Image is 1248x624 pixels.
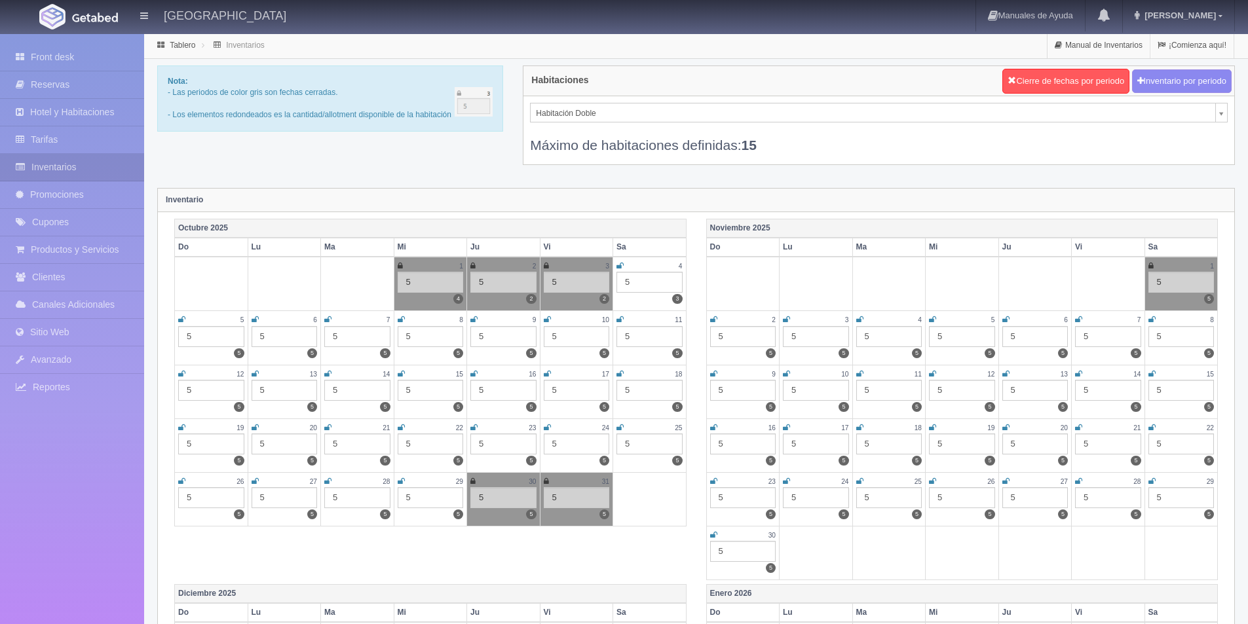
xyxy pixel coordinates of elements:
[248,603,321,622] th: Lu
[533,316,537,323] small: 9
[772,371,776,378] small: 9
[602,424,609,431] small: 24
[915,371,922,378] small: 11
[175,585,687,604] th: Diciembre 2025
[1061,478,1068,485] small: 27
[991,316,995,323] small: 5
[529,424,536,431] small: 23
[1148,272,1215,293] div: 5
[616,272,683,293] div: 5
[602,316,609,323] small: 10
[841,478,848,485] small: 24
[783,433,849,454] div: 5
[1148,326,1215,347] div: 5
[394,603,467,622] th: Mi
[1075,433,1141,454] div: 5
[1204,348,1214,358] label: 5
[783,487,849,508] div: 5
[175,238,248,257] th: Do
[706,603,780,622] th: Do
[985,402,994,412] label: 5
[544,326,610,347] div: 5
[1210,316,1214,323] small: 8
[455,87,493,117] img: cutoff.png
[602,478,609,485] small: 31
[710,541,776,562] div: 5
[1210,263,1214,270] small: 1
[1204,456,1214,466] label: 5
[926,603,999,622] th: Mi
[1072,603,1145,622] th: Vi
[248,238,321,257] th: Lu
[526,456,536,466] label: 5
[470,326,537,347] div: 5
[1148,487,1215,508] div: 5
[383,478,390,485] small: 28
[380,456,390,466] label: 5
[307,509,317,519] label: 5
[175,603,248,622] th: Do
[456,371,463,378] small: 15
[1131,348,1141,358] label: 5
[526,509,536,519] label: 5
[912,509,922,519] label: 5
[1002,487,1068,508] div: 5
[1207,371,1214,378] small: 15
[856,487,922,508] div: 5
[599,294,609,304] label: 2
[380,402,390,412] label: 5
[852,238,926,257] th: Ma
[310,371,317,378] small: 13
[856,433,922,454] div: 5
[1133,424,1141,431] small: 21
[766,348,776,358] label: 5
[918,316,922,323] small: 4
[398,272,464,293] div: 5
[1148,380,1215,401] div: 5
[1072,238,1145,257] th: Vi
[168,77,188,86] b: Nota:
[252,487,318,508] div: 5
[1204,402,1214,412] label: 5
[985,509,994,519] label: 5
[1075,326,1141,347] div: 5
[929,326,995,347] div: 5
[383,371,390,378] small: 14
[599,348,609,358] label: 5
[1204,294,1214,304] label: 5
[679,263,683,270] small: 4
[383,424,390,431] small: 21
[998,238,1072,257] th: Ju
[852,603,926,622] th: Ma
[236,371,244,378] small: 12
[706,585,1218,604] th: Enero 2026
[602,371,609,378] small: 17
[987,371,994,378] small: 12
[1144,603,1218,622] th: Sa
[252,326,318,347] div: 5
[321,238,394,257] th: Ma
[1144,238,1218,257] th: Sa
[915,424,922,431] small: 18
[1061,424,1068,431] small: 20
[170,41,195,50] a: Tablero
[1131,456,1141,466] label: 5
[470,272,537,293] div: 5
[178,326,244,347] div: 5
[324,380,390,401] div: 5
[453,456,463,466] label: 5
[307,348,317,358] label: 5
[706,238,780,257] th: Do
[398,326,464,347] div: 5
[544,487,610,508] div: 5
[1002,380,1068,401] div: 5
[1133,478,1141,485] small: 28
[164,7,286,23] h4: [GEOGRAPHIC_DATA]
[915,478,922,485] small: 25
[599,456,609,466] label: 5
[1075,380,1141,401] div: 5
[1148,433,1215,454] div: 5
[530,122,1228,155] div: Máximo de habitaciones definidas:
[530,103,1228,122] a: Habitación Doble
[313,316,317,323] small: 6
